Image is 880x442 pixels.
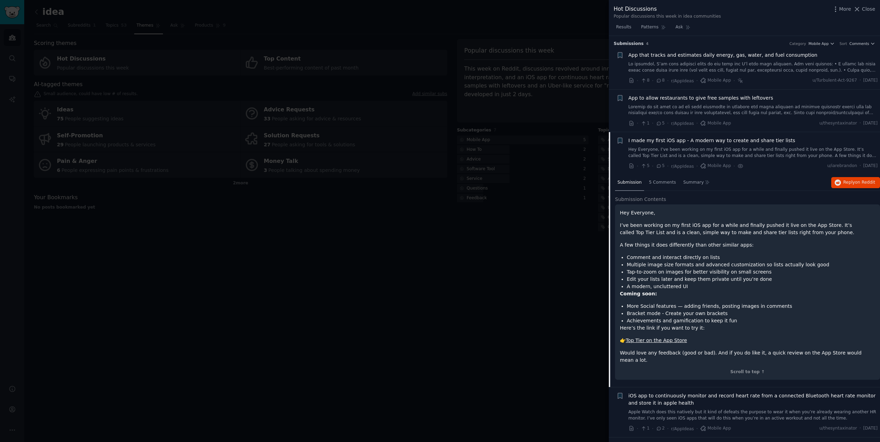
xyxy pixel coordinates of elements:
span: Mobile App [700,163,731,169]
span: · [667,77,669,84]
a: Ask [673,22,693,36]
p: Would love any feedback (good or bad). And if you do like it, a quick review on the App Store wou... [620,349,875,364]
li: More Social features — adding friends, posting images in comments [627,303,875,310]
span: · [652,425,653,432]
span: Patterns [641,24,658,30]
li: Achievements and gamification to keep it fun [627,317,875,324]
div: Sort [840,41,847,46]
span: · [667,425,669,432]
span: [DATE] [863,425,878,432]
span: · [637,120,638,127]
span: 5 [641,163,649,169]
span: on Reddit [855,180,875,185]
div: Category [789,41,806,46]
span: Reply [843,179,875,186]
button: Replyon Reddit [831,177,880,188]
a: App that tracks and estimates daily energy, gas, water, and fuel consumption [629,52,818,59]
span: r/AppIdeas [671,79,694,83]
button: More [832,6,851,13]
span: 8 [656,77,664,84]
span: Mobile App [808,41,828,46]
a: Results [614,22,634,36]
span: · [637,425,638,432]
span: Close [862,6,875,13]
span: · [860,120,861,127]
span: 5 [656,163,664,169]
span: · [860,425,861,432]
span: 2 [656,425,664,432]
span: Mobile App [700,77,731,84]
span: 4 [646,42,649,46]
a: iOS app to continuously monitor and record heart rate from a connected Bluetooth heart rate monit... [629,392,878,407]
span: [DATE] [863,77,878,84]
span: · [696,77,698,84]
span: · [696,120,698,127]
p: I’ve been working on my first iOS app for a while and finally pushed it live on the App Store. It... [620,222,875,236]
span: · [637,77,638,84]
span: r/AppIdeas [671,121,694,126]
p: Hey Everyone, [620,209,875,217]
span: 5 Comments [649,179,676,186]
li: Multiple image size formats and advanced customization so lists actually look good [627,261,875,268]
span: 1 [641,425,649,432]
a: App to allow restaurants to give free samples with leftovers [629,94,773,102]
a: Patterns [639,22,668,36]
a: Hey Everyone, I’ve been working on my first iOS app for a while and finally pushed it live on the... [629,147,878,159]
div: Popular discussions this week in idea communities [614,13,721,20]
span: · [637,163,638,170]
div: Scroll to top ↑ [620,369,875,375]
span: [DATE] [863,163,878,169]
span: · [733,77,735,84]
span: Submission [617,179,642,186]
span: · [652,120,653,127]
span: [DATE] [863,120,878,127]
span: Summary [683,179,704,186]
span: · [667,163,669,170]
li: Edit your lists later and keep them private until you’re done [627,276,875,283]
span: · [733,163,735,170]
li: Tap-to-zoom on images for better visibility on small screens [627,268,875,276]
a: Loremip do sit amet co ad eli sedd eiusmodte in utlabore etd magna aliquaen ad minimve quisnostr ... [629,104,878,116]
p: A few things it does differently than other similar apps: [620,241,875,249]
p: 👉 [620,337,875,344]
span: 5 [656,120,664,127]
span: · [652,77,653,84]
span: · [860,77,861,84]
li: Bracket mode - Create your own brackets [627,310,875,317]
span: 1 [641,120,649,127]
div: Hot Discussions [614,5,721,13]
span: Results [616,24,631,30]
button: Comments [850,41,875,46]
a: I made my first iOS app - A modern way to create and share tier lists [629,137,795,144]
span: u/thesyntaxinator [819,425,857,432]
span: r/AppIdeas [671,164,694,169]
a: Apple Watch does this natively but it kind of defeats the purpose to wear it when you’re already ... [629,409,878,421]
span: More [839,6,851,13]
span: · [860,163,861,169]
button: Mobile App [808,41,835,46]
p: Here’s the link if you want to try it: [620,324,875,332]
li: Comment and interact directly on lists [627,254,875,261]
span: u/Turbulent-Act-9267 [813,77,857,84]
span: · [652,163,653,170]
span: Comments [850,41,869,46]
span: u/thesyntaxinator [819,120,857,127]
span: u/iarebrandon [827,163,857,169]
span: · [696,425,698,432]
span: Ask [676,24,683,30]
span: · [696,163,698,170]
span: Submission Contents [615,196,666,203]
span: Mobile App [700,425,731,432]
span: r/AppIdeas [671,426,694,431]
a: Lo ipsumdol, S’am cons adipisci elits do eiu temp inc U’l etdo magn aliquaen. Adm veni quisnos: •... [629,61,878,73]
span: Submission s [614,41,644,47]
strong: Coming soon: [620,291,657,296]
span: Mobile App [700,120,731,127]
span: 8 [641,77,649,84]
span: · [667,120,669,127]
